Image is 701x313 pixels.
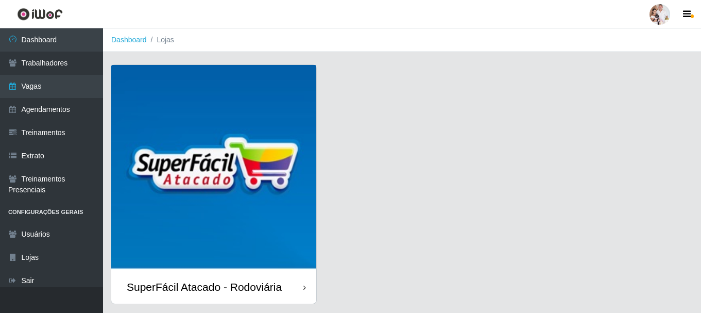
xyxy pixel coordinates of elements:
[17,8,63,21] img: CoreUI Logo
[111,36,147,44] a: Dashboard
[111,65,316,304] a: SuperFácil Atacado - Rodoviária
[103,28,701,52] nav: breadcrumb
[127,281,282,293] div: SuperFácil Atacado - Rodoviária
[111,65,316,270] img: cardImg
[147,35,174,45] li: Lojas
